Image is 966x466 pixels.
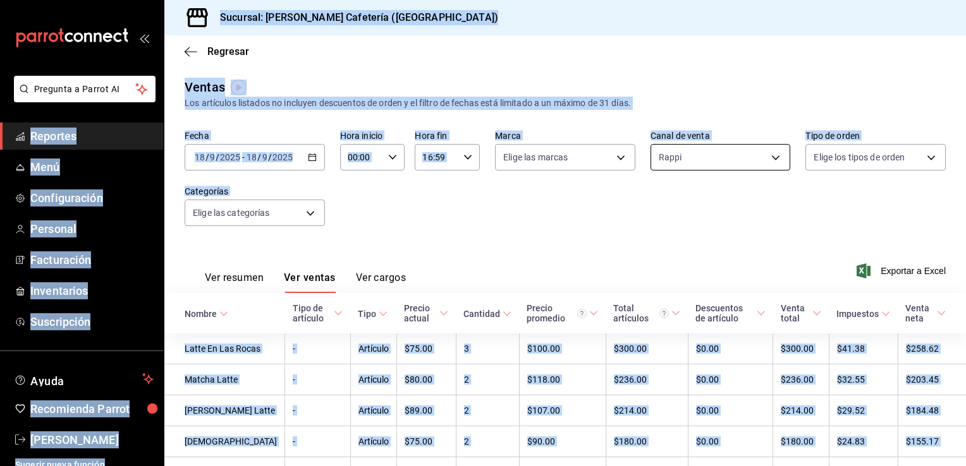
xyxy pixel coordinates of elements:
label: Hora fin [415,131,480,140]
span: Personal [30,220,154,237]
button: Ver resumen [205,272,264,293]
td: $89.00 [396,395,456,426]
button: Exportar a Excel [859,263,946,278]
span: Pregunta a Parrot AI [34,83,136,96]
span: Inventarios [30,282,154,299]
td: $80.00 [396,364,456,395]
td: $100.00 [519,333,606,364]
button: open_drawer_menu [139,33,149,43]
span: Tipo [358,309,388,319]
td: $236.00 [606,364,688,395]
span: Descuentos de artículo [695,303,766,323]
span: - [242,152,245,162]
td: $258.62 [898,333,966,364]
td: Artículo [350,364,396,395]
td: $184.48 [898,395,966,426]
td: 2 [456,426,519,457]
td: 3 [456,333,519,364]
div: navigation tabs [205,272,406,293]
span: Elige los tipos de orden [814,151,905,164]
div: Impuestos [836,309,879,319]
div: Venta total [781,303,810,323]
input: ---- [219,152,241,162]
input: -- [246,152,257,162]
div: Cantidad [463,309,500,319]
span: Impuestos [836,309,890,319]
span: Recomienda Parrot [30,400,154,417]
svg: El total artículos considera cambios de precios en los artículos así como costos adicionales por ... [659,309,669,318]
span: Regresar [207,45,249,57]
h3: Sucursal: [PERSON_NAME] Cafetería ([GEOGRAPHIC_DATA]) [210,10,498,25]
span: Elige las marcas [503,151,568,164]
span: Ayuda [30,371,137,386]
img: Tooltip marker [231,80,247,95]
span: Rappi [659,151,682,164]
div: Precio promedio [527,303,587,323]
td: - [285,333,351,364]
span: Total artículos [613,303,680,323]
td: Artículo [350,426,396,457]
span: Tipo de artículo [293,303,343,323]
td: $75.00 [396,426,456,457]
td: $41.38 [829,333,898,364]
label: Categorías [185,187,325,196]
svg: Precio promedio = Total artículos / cantidad [577,309,587,318]
td: Matcha Latte [164,364,285,395]
td: $29.52 [829,395,898,426]
td: - [285,395,351,426]
span: Facturación [30,251,154,268]
td: $236.00 [773,364,829,395]
a: Pregunta a Parrot AI [9,92,156,105]
div: Venta neta [905,303,934,323]
label: Fecha [185,131,325,140]
td: $300.00 [606,333,688,364]
td: $180.00 [773,426,829,457]
td: $32.55 [829,364,898,395]
td: $0.00 [688,426,773,457]
button: Pregunta a Parrot AI [14,76,156,102]
div: Ventas [185,78,225,97]
div: Nombre [185,309,217,319]
div: Total artículos [613,303,669,323]
span: Cantidad [463,309,511,319]
button: Regresar [185,45,249,57]
td: $214.00 [606,395,688,426]
td: $203.45 [898,364,966,395]
span: / [268,152,272,162]
td: $24.83 [829,426,898,457]
span: Configuración [30,189,154,206]
input: -- [262,152,268,162]
label: Hora inicio [340,131,405,140]
td: $214.00 [773,395,829,426]
div: Tipo [358,309,376,319]
span: / [257,152,261,162]
td: $0.00 [688,333,773,364]
button: Ver cargos [356,272,407,293]
td: $75.00 [396,333,456,364]
div: Tipo de artículo [293,303,332,323]
span: / [216,152,219,162]
td: $107.00 [519,395,606,426]
td: - [285,426,351,457]
div: Descuentos de artículo [695,303,754,323]
input: ---- [272,152,293,162]
td: $300.00 [773,333,829,364]
td: 2 [456,364,519,395]
span: Venta total [781,303,821,323]
span: Elige las categorías [193,206,270,219]
td: $155.17 [898,426,966,457]
span: Menú [30,158,154,176]
td: $90.00 [519,426,606,457]
span: / [205,152,209,162]
td: 2 [456,395,519,426]
input: -- [194,152,205,162]
span: [PERSON_NAME] [30,431,154,448]
span: Venta neta [905,303,946,323]
input: -- [209,152,216,162]
div: Precio actual [404,303,437,323]
label: Canal de venta [651,131,791,140]
td: [PERSON_NAME] Latte [164,395,285,426]
td: $180.00 [606,426,688,457]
